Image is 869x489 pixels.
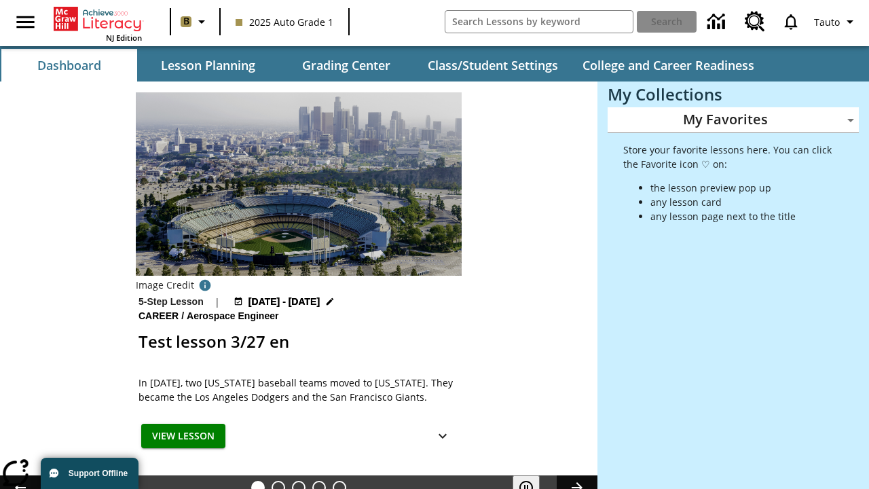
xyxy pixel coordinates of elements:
li: any lesson page next to the title [650,209,833,223]
li: the lesson preview pop up [650,181,833,195]
span: Tauto [814,15,840,29]
div: In [DATE], two [US_STATE] baseball teams moved to [US_STATE]. They became the Los Angeles Dodgers... [138,376,459,404]
h3: My Collections [608,85,859,104]
li: any lesson card [650,195,833,209]
button: Support Offline [41,458,138,489]
div: Home [54,4,142,43]
a: Data Center [699,3,737,41]
button: College and Career Readiness [572,49,765,81]
button: Boost Class color is light brown. Change class color [175,10,215,34]
input: search field [445,11,633,33]
span: Support Offline [69,469,128,478]
button: Grading Center [278,49,414,81]
button: Class/Student Settings [417,49,569,81]
a: Home [54,5,142,33]
span: | [215,295,220,309]
span: Aerospace Engineer [187,309,281,324]
button: Aug 24 - Aug 24 Choose Dates [231,295,338,309]
div: My Favorites [608,107,859,133]
span: Career [138,309,181,324]
button: Image credit: David Sucsy/E+/Getty Images [194,276,216,295]
button: View Lesson [141,424,225,449]
p: Store your favorite lessons here. You can click the Favorite icon ♡ on: [623,143,833,171]
p: Image Credit [136,278,194,292]
span: NJ Edition [106,33,142,43]
span: / [181,310,184,321]
button: Open side menu [5,2,45,42]
span: B [183,13,189,30]
a: Notifications [773,4,809,39]
p: 5-Step Lesson [138,295,204,309]
button: Profile/Settings [809,10,864,34]
span: [DATE] - [DATE] [248,295,320,309]
span: In 1958, two New York baseball teams moved to California. They became the Los Angeles Dodgers and... [138,376,459,404]
button: Lesson Planning [140,49,276,81]
a: Resource Center, Will open in new tab [737,3,773,40]
button: Show Details [429,424,456,449]
span: 2025 Auto Grade 1 [236,15,333,29]
button: Dashboard [1,49,137,81]
img: Dodgers stadium. [136,92,462,276]
h2: Test lesson 3/27 en [138,329,459,354]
